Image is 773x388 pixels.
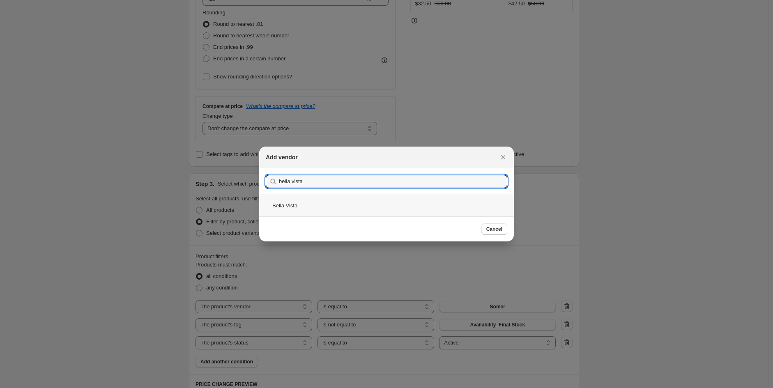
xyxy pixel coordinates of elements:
input: Search vendors [279,175,507,188]
div: Bella Vista [259,195,514,216]
span: Cancel [486,226,502,232]
button: Close [497,152,509,163]
button: Cancel [481,223,507,235]
h2: Add vendor [266,153,298,161]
